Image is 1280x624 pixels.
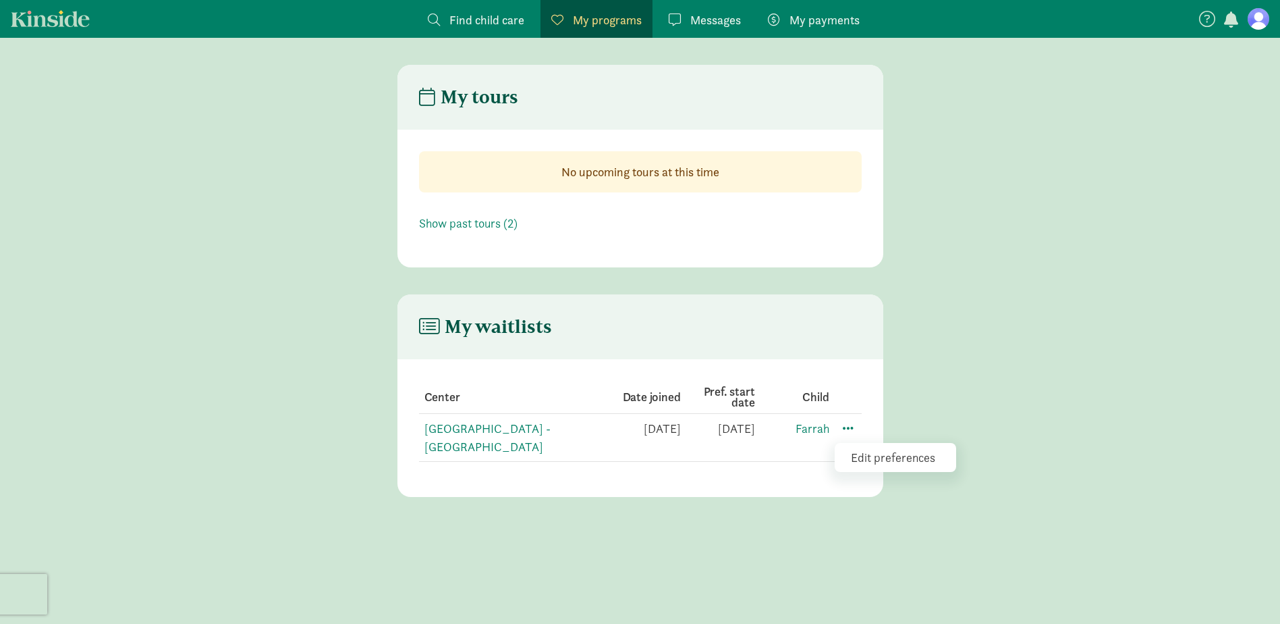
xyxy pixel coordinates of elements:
[681,381,755,414] th: Pref. start date
[573,11,642,29] span: My programs
[789,11,860,29] span: My payments
[419,215,518,231] a: Show past tours (2)
[607,414,681,462] td: [DATE]
[796,421,829,436] a: Farrah
[561,164,719,180] strong: No upcoming tours at this time
[755,381,829,414] th: Child
[690,11,741,29] span: Messages
[424,421,551,454] a: [GEOGRAPHIC_DATA] - [GEOGRAPHIC_DATA]
[449,11,524,29] span: Find child care
[419,86,518,108] h4: My tours
[681,414,755,462] td: [DATE]
[419,316,552,338] h4: My waitlists
[835,443,956,472] div: Edit preferences
[419,381,607,414] th: Center
[607,381,681,414] th: Date joined
[11,10,90,27] a: Kinside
